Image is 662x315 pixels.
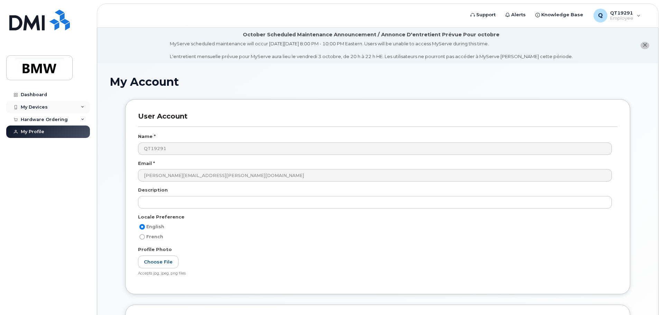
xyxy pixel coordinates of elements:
[146,224,164,229] span: English
[138,187,168,193] label: Description
[138,271,612,276] div: Accepts jpg, jpeg, png files
[110,76,646,88] h1: My Account
[138,160,155,167] label: Email *
[641,42,649,49] button: close notification
[170,40,573,60] div: MyServe scheduled maintenance will occur [DATE][DATE] 8:00 PM - 10:00 PM Eastern. Users will be u...
[138,133,156,140] label: Name *
[138,256,178,268] label: Choose File
[243,31,499,38] div: October Scheduled Maintenance Announcement / Annonce D'entretient Prévue Pour octobre
[139,224,145,230] input: English
[139,234,145,240] input: French
[632,285,657,310] iframe: Messenger Launcher
[146,234,163,239] span: French
[138,214,184,220] label: Locale Preference
[138,246,172,253] label: Profile Photo
[138,112,617,127] h3: User Account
